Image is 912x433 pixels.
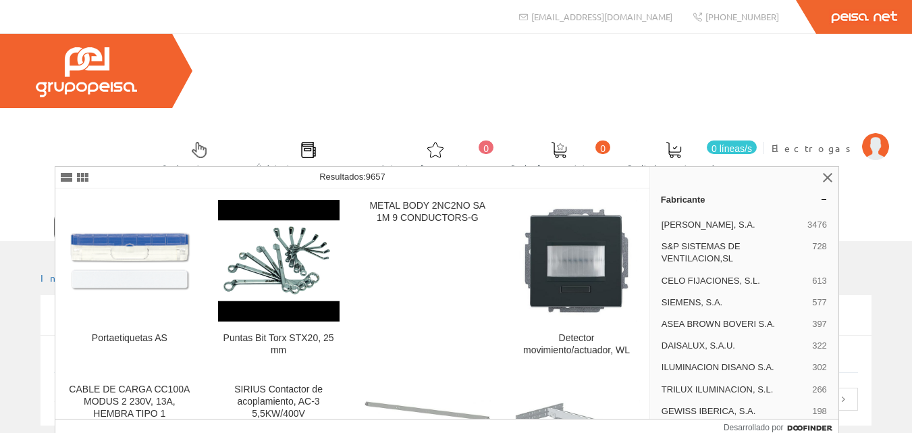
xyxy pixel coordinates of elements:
[66,332,193,345] div: Portaetiquetas AS
[812,275,827,287] span: 613
[513,332,640,357] div: Detector movimiento/actuador, WL
[712,143,752,154] font: 0 líneas/s
[628,162,720,172] font: Pedido actual
[662,240,807,265] span: S&P SISTEMAS DE VENTILACION,SL
[812,340,827,352] span: 322
[257,162,360,172] font: Últimas compras
[243,130,367,180] a: Últimas compras
[662,405,807,417] span: GEWISS IBERICA, S.A.
[54,310,311,326] font: Últimos artículos comprados
[600,143,606,154] font: 0
[381,162,490,172] font: Arte. favoritos
[807,219,827,231] span: 3476
[705,11,779,22] font: [PHONE_NUMBER]
[366,172,385,182] span: 9657
[364,200,491,224] div: METAL BODY 2NC2NO SA 1M 9 CONDUCTORS-G
[812,384,827,396] span: 266
[662,384,807,396] span: TRILUX ILUMINACION, S.L.
[483,143,489,154] font: 0
[812,405,827,417] span: 198
[662,297,807,309] span: SIEMENS, S.A.
[812,297,827,309] span: 577
[650,188,838,210] a: Fabricante
[772,142,855,154] font: Electrogas
[502,189,651,372] a: Detector movimiento/actuador, WL Detector movimiento/actuador, WL
[662,318,807,330] span: ASEA BROWN BOVERI S.A.
[662,361,807,374] span: ILUMINACION DISANO S.A.
[531,11,672,22] font: [EMAIL_ADDRESS][DOMAIN_NAME]
[215,332,342,357] div: Puntas Bit Torx STX20, 25 mm
[812,361,827,374] span: 302
[511,162,607,172] font: Ped. favoritos
[662,275,807,287] span: CELO FIJACIONES, S.L.
[36,47,137,97] img: Grupo Peisa
[149,130,242,180] a: Selectores
[319,172,385,182] span: Resultados:
[55,189,204,372] a: Portaetiquetas AS Portaetiquetas AS
[218,200,340,322] img: Puntas Bit Torx STX20, 25 mm
[812,240,827,265] span: 728
[215,384,342,420] div: SIRIUS Contactor de acoplamiento, AC-3 5,5KW/400V
[662,219,802,231] span: [PERSON_NAME], S.A.
[516,200,637,322] img: Detector movimiento/actuador, WL
[54,392,346,404] font: Mostrando página 1 de 0 páginas
[724,423,784,432] font: Desarrollado por
[353,189,502,372] a: METAL BODY 2NC2NO SA 1M 9 CONDUCTORS-G
[828,388,858,411] a: Página siguiente
[205,189,353,372] a: Puntas Bit Torx STX20, 25 mm Puntas Bit Torx STX20, 25 mm
[163,162,236,172] font: Selectores
[41,272,98,284] a: Inicio
[812,318,827,330] span: 397
[772,130,889,143] a: Electrogas
[662,340,807,352] span: DAISALUX, S.A.U.
[69,200,190,322] img: Portaetiquetas AS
